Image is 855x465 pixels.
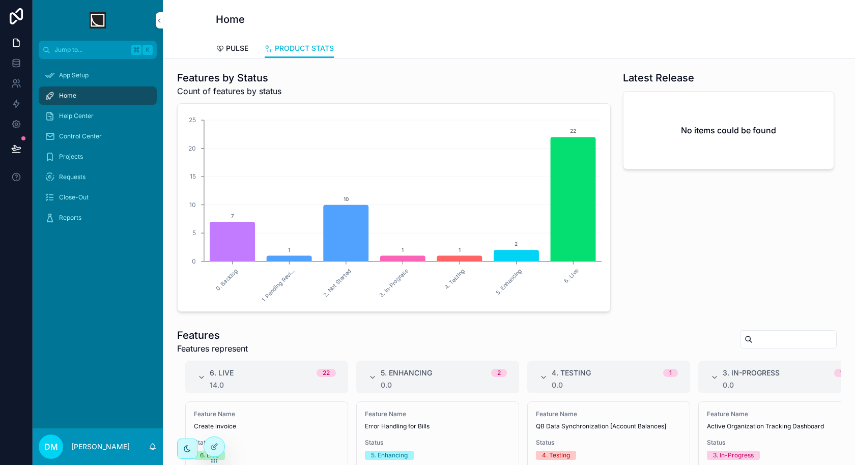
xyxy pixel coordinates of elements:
text: 7 [231,213,234,219]
div: 22 [323,369,330,377]
span: Features represent [177,342,248,355]
span: Jump to... [54,46,127,54]
text: 0. Backlog [214,267,239,292]
span: Feature Name [707,410,852,418]
div: 1 [840,369,843,377]
a: PRODUCT STATS [265,39,334,59]
text: 22 [570,128,576,134]
span: Active Organization Tracking Dashboard [707,422,852,430]
text: 2 [515,241,518,247]
div: chart [184,110,604,305]
tspan: 5 [192,229,196,237]
a: Projects [39,148,157,166]
a: Help Center [39,107,157,125]
text: 5. Enhancing [494,267,523,296]
text: 6. Live [563,267,580,284]
span: Create invoice [194,422,339,430]
text: 3. In-Progress [378,267,410,299]
text: 1 [288,247,290,253]
tspan: 0 [192,257,196,265]
p: [PERSON_NAME] [71,442,130,452]
span: Feature Name [365,410,510,418]
h1: Home [216,12,245,26]
span: 3. In-Progress [723,368,780,378]
a: Close-Out [39,188,157,207]
span: Count of features by status [177,85,281,97]
span: Reports [59,214,81,222]
div: 0.0 [381,381,507,389]
h1: Features by Status [177,71,281,85]
button: Jump to...K [39,41,157,59]
span: Home [59,92,76,100]
a: App Setup [39,66,157,84]
div: 5. Enhancing [371,451,408,460]
span: DM [44,441,58,453]
span: Status [365,439,510,447]
text: 1 [402,247,404,253]
text: 2. Not Started [322,267,353,299]
span: Feature Name [194,410,339,418]
div: 4. Testing [542,451,570,460]
span: PRODUCT STATS [275,43,334,53]
div: scrollable content [33,59,163,240]
a: Requests [39,168,157,186]
span: PULSE [226,43,248,53]
span: QB Data Synchronization [Account Balances] [536,422,681,430]
span: K [144,46,152,54]
tspan: 20 [188,144,196,152]
span: 4. Testing [552,368,591,378]
div: 3. In-Progress [713,451,754,460]
a: Control Center [39,127,157,146]
span: Status [536,439,681,447]
div: 14.0 [210,381,336,389]
h1: Latest Release [623,71,694,85]
div: 2 [497,369,501,377]
span: Status [707,439,852,447]
span: Close-Out [59,193,89,201]
a: PULSE [216,39,248,60]
span: 6. Live [210,368,234,378]
tspan: 10 [189,201,196,209]
img: App logo [90,12,106,28]
span: Help Center [59,112,94,120]
text: 4. Testing [443,267,467,290]
span: Projects [59,153,83,161]
div: 0.0 [723,381,849,389]
span: App Setup [59,71,89,79]
a: Home [39,86,157,105]
text: 1. Pending Revi... [260,267,296,303]
span: Error Handling for Bills [365,422,510,430]
a: Reports [39,209,157,227]
span: 5. Enhancing [381,368,432,378]
text: 1 [459,247,461,253]
span: Control Center [59,132,102,140]
tspan: 25 [189,116,196,124]
h1: Features [177,328,248,342]
div: 6. Live [200,451,219,460]
div: 0.0 [552,381,678,389]
span: Status [194,439,339,447]
text: 10 [344,196,349,202]
h2: No items could be found [681,124,776,136]
tspan: 15 [190,172,196,180]
span: Feature Name [536,410,681,418]
span: Requests [59,173,85,181]
div: 1 [669,369,672,377]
